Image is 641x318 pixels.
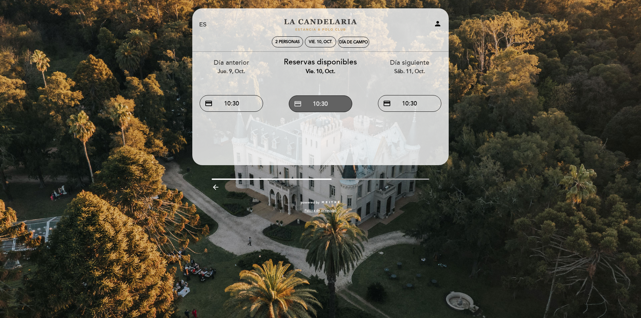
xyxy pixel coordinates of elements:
[212,183,220,191] i: arrow_backward
[301,200,340,205] a: powered by
[205,99,213,107] span: credit_card
[281,68,360,75] div: vie. 10, oct.
[294,100,302,108] span: credit_card
[370,58,449,75] div: Día siguiente
[378,95,441,112] button: credit_card 10:30
[383,99,391,107] span: credit_card
[309,39,333,44] div: vie. 10, oct.
[275,39,300,44] span: 2 personas
[434,20,442,30] button: person
[192,58,271,75] div: Día anterior
[339,40,368,45] div: Día de Campo
[279,16,362,34] a: LA CANDELARIA
[200,95,263,112] button: credit_card 10:30
[281,57,360,75] div: Reservas disponibles
[434,20,442,28] i: person
[192,68,271,75] div: jue. 9, oct.
[289,95,352,112] button: credit_card 10:30
[301,200,319,205] span: powered by
[304,208,337,213] a: Política de privacidad
[370,68,449,75] div: sáb. 11, oct.
[321,201,340,204] img: MEITRE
